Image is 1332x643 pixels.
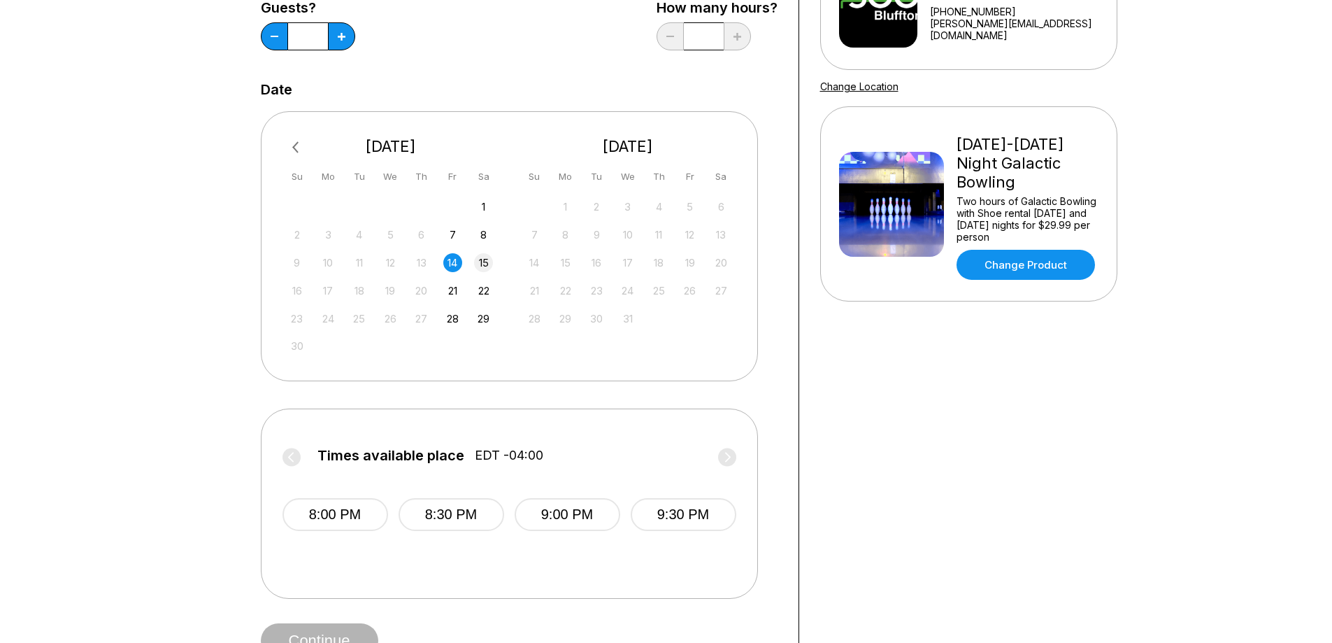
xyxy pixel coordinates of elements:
img: Friday-Saturday Night Galactic Bowling [839,152,944,257]
button: 9:30 PM [631,498,736,531]
div: Su [525,167,544,186]
div: Not available Wednesday, November 5th, 2025 [381,225,400,244]
div: [DATE] [282,137,499,156]
div: Mo [319,167,338,186]
div: Not available Sunday, November 9th, 2025 [287,253,306,272]
div: We [618,167,637,186]
div: Not available Sunday, November 2nd, 2025 [287,225,306,244]
div: Th [412,167,431,186]
div: Not available Friday, December 19th, 2025 [680,253,699,272]
div: Not available Wednesday, December 17th, 2025 [618,253,637,272]
div: Mo [556,167,575,186]
div: Not available Tuesday, December 30th, 2025 [587,309,606,328]
div: Not available Tuesday, November 4th, 2025 [350,225,368,244]
div: Not available Monday, November 3rd, 2025 [319,225,338,244]
div: Sa [474,167,493,186]
div: month 2025-12 [523,196,733,328]
div: Not available Monday, December 1st, 2025 [556,197,575,216]
div: Not available Sunday, December 14th, 2025 [525,253,544,272]
div: Not available Sunday, December 21st, 2025 [525,281,544,300]
div: Th [650,167,668,186]
button: 9:00 PM [515,498,620,531]
div: Not available Friday, December 12th, 2025 [680,225,699,244]
div: Tu [587,167,606,186]
div: Choose Friday, November 14th, 2025 [443,253,462,272]
div: Not available Tuesday, December 23rd, 2025 [587,281,606,300]
button: 8:30 PM [399,498,504,531]
div: Not available Tuesday, November 11th, 2025 [350,253,368,272]
div: Not available Saturday, December 13th, 2025 [712,225,731,244]
div: Not available Wednesday, December 31st, 2025 [618,309,637,328]
div: Choose Saturday, November 29th, 2025 [474,309,493,328]
div: Sa [712,167,731,186]
div: Not available Wednesday, November 19th, 2025 [381,281,400,300]
a: Change Product [957,250,1095,280]
div: Not available Monday, November 10th, 2025 [319,253,338,272]
div: Not available Sunday, November 23rd, 2025 [287,309,306,328]
div: Not available Tuesday, November 18th, 2025 [350,281,368,300]
div: Choose Saturday, November 1st, 2025 [474,197,493,216]
div: Choose Saturday, November 22nd, 2025 [474,281,493,300]
div: Not available Wednesday, December 10th, 2025 [618,225,637,244]
span: Times available place [317,448,464,463]
div: Not available Monday, November 17th, 2025 [319,281,338,300]
div: Not available Wednesday, December 24th, 2025 [618,281,637,300]
div: Not available Sunday, December 28th, 2025 [525,309,544,328]
div: Not available Thursday, December 18th, 2025 [650,253,668,272]
div: Not available Friday, December 26th, 2025 [680,281,699,300]
div: Not available Sunday, November 30th, 2025 [287,337,306,355]
div: Not available Thursday, December 11th, 2025 [650,225,668,244]
a: [PERSON_NAME][EMAIL_ADDRESS][DOMAIN_NAME] [930,17,1110,41]
span: EDT -04:00 [475,448,543,463]
div: month 2025-11 [286,196,496,356]
div: Not available Thursday, November 27th, 2025 [412,309,431,328]
div: Not available Monday, December 29th, 2025 [556,309,575,328]
div: Not available Sunday, December 7th, 2025 [525,225,544,244]
div: Tu [350,167,368,186]
div: Not available Tuesday, December 16th, 2025 [587,253,606,272]
div: Not available Monday, December 15th, 2025 [556,253,575,272]
div: Not available Saturday, December 20th, 2025 [712,253,731,272]
div: We [381,167,400,186]
div: Choose Saturday, November 8th, 2025 [474,225,493,244]
div: Not available Monday, November 24th, 2025 [319,309,338,328]
div: Not available Tuesday, December 2nd, 2025 [587,197,606,216]
div: Choose Friday, November 7th, 2025 [443,225,462,244]
div: [DATE] [520,137,736,156]
div: Not available Saturday, December 6th, 2025 [712,197,731,216]
div: Not available Friday, December 5th, 2025 [680,197,699,216]
div: Not available Thursday, December 4th, 2025 [650,197,668,216]
div: Not available Wednesday, November 12th, 2025 [381,253,400,272]
div: Not available Tuesday, December 9th, 2025 [587,225,606,244]
div: Choose Friday, November 28th, 2025 [443,309,462,328]
div: Not available Sunday, November 16th, 2025 [287,281,306,300]
button: 8:00 PM [282,498,388,531]
div: Choose Saturday, November 15th, 2025 [474,253,493,272]
div: Not available Wednesday, December 3rd, 2025 [618,197,637,216]
div: Not available Monday, December 22nd, 2025 [556,281,575,300]
div: Not available Thursday, November 20th, 2025 [412,281,431,300]
div: Fr [680,167,699,186]
div: Not available Thursday, December 25th, 2025 [650,281,668,300]
div: Not available Tuesday, November 25th, 2025 [350,309,368,328]
div: Not available Wednesday, November 26th, 2025 [381,309,400,328]
div: Not available Thursday, November 6th, 2025 [412,225,431,244]
div: Su [287,167,306,186]
div: Not available Thursday, November 13th, 2025 [412,253,431,272]
div: Fr [443,167,462,186]
div: Not available Monday, December 8th, 2025 [556,225,575,244]
button: Previous Month [286,136,308,159]
div: Not available Saturday, December 27th, 2025 [712,281,731,300]
div: [PHONE_NUMBER] [930,6,1110,17]
a: Change Location [820,80,898,92]
div: Choose Friday, November 21st, 2025 [443,281,462,300]
label: Date [261,82,292,97]
div: Two hours of Galactic Bowling with Shoe rental [DATE] and [DATE] nights for $29.99 per person [957,195,1098,243]
div: [DATE]-[DATE] Night Galactic Bowling [957,135,1098,192]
